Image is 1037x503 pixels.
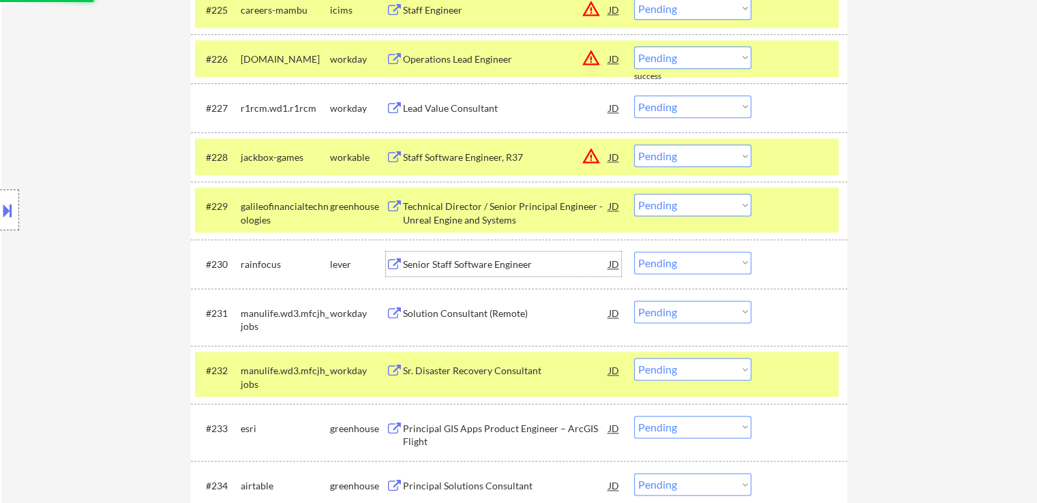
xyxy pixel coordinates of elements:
[607,46,621,71] div: JD
[403,364,609,378] div: Sr. Disaster Recovery Consultant
[607,301,621,325] div: JD
[241,200,330,226] div: galileofinancialtechnologies
[241,52,330,66] div: [DOMAIN_NAME]
[330,307,386,320] div: workday
[330,258,386,271] div: lever
[582,147,601,166] button: warning_amber
[403,151,609,164] div: Staff Software Engineer, R37
[607,144,621,169] div: JD
[403,307,609,320] div: Solution Consultant (Remote)
[330,200,386,213] div: greenhouse
[330,102,386,115] div: workday
[403,422,609,448] div: Principal GIS Apps Product Engineer – ArcGIS Flight
[330,422,386,436] div: greenhouse
[607,95,621,120] div: JD
[403,102,609,115] div: Lead Value Consultant
[241,479,330,493] div: airtable
[241,258,330,271] div: rainfocus
[241,422,330,436] div: esri
[330,479,386,493] div: greenhouse
[607,473,621,498] div: JD
[206,52,230,66] div: #226
[241,102,330,115] div: r1rcm.wd1.r1rcm
[607,251,621,276] div: JD
[403,479,609,493] div: Principal Solutions Consultant
[607,358,621,382] div: JD
[206,479,230,493] div: #234
[634,71,689,82] div: success
[403,3,609,17] div: Staff Engineer
[607,416,621,440] div: JD
[330,52,386,66] div: workday
[403,200,609,226] div: Technical Director / Senior Principal Engineer - Unreal Engine and Systems
[241,151,330,164] div: jackbox-games
[241,307,330,333] div: manulife.wd3.mfcjh_jobs
[403,258,609,271] div: Senior Staff Software Engineer
[403,52,609,66] div: Operations Lead Engineer
[330,364,386,378] div: workday
[241,364,330,391] div: manulife.wd3.mfcjh_jobs
[206,422,230,436] div: #233
[607,194,621,218] div: JD
[582,48,601,67] button: warning_amber
[330,151,386,164] div: workable
[206,364,230,378] div: #232
[241,3,330,17] div: careers-mambu
[206,3,230,17] div: #225
[330,3,386,17] div: icims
